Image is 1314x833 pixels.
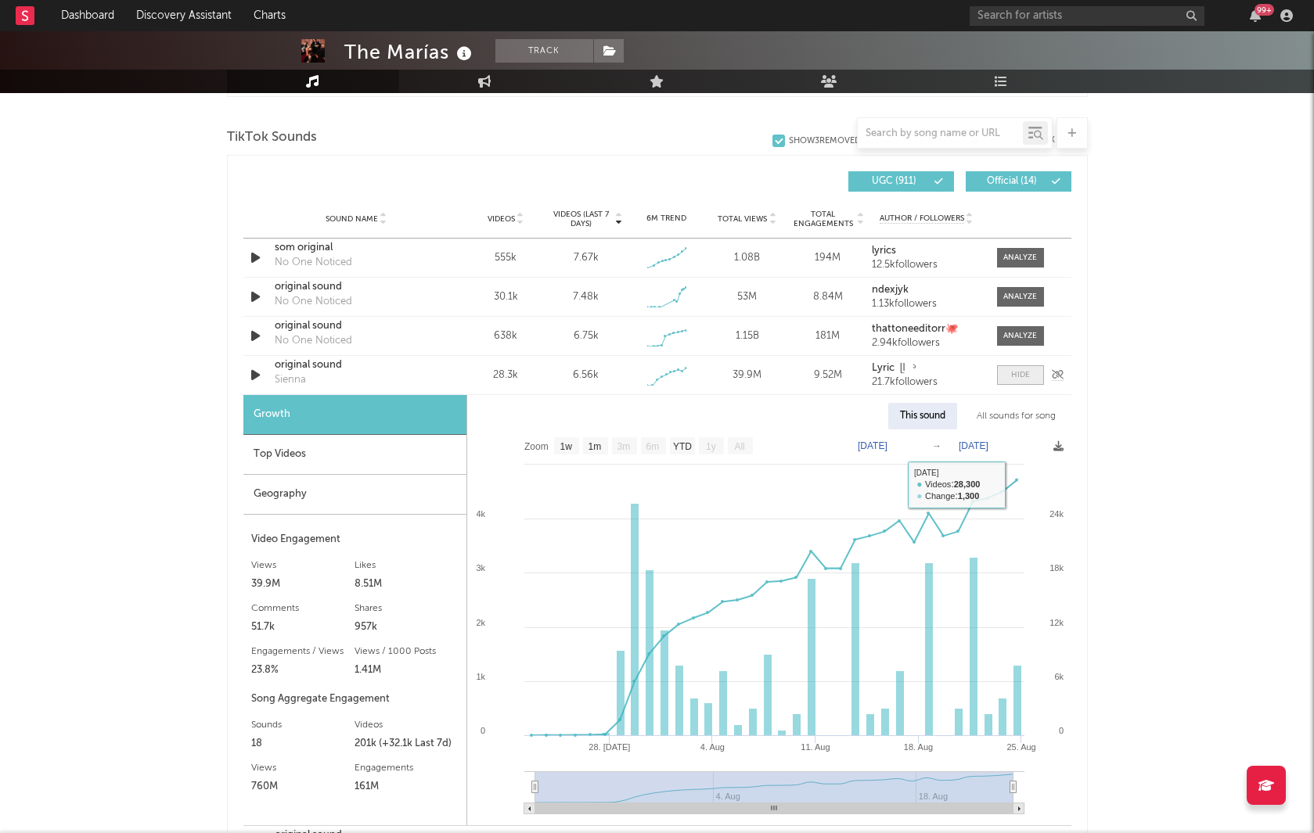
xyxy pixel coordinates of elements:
text: 11. Aug [801,742,830,752]
div: 39.9M [251,575,355,594]
div: No One Noticed [275,333,352,349]
text: → [932,440,941,451]
div: 1.08B [711,250,783,266]
text: 3m [617,441,630,452]
div: 51.7k [251,618,355,637]
div: No One Noticed [275,255,352,271]
text: 1y [706,441,716,452]
div: 12.5k followers [872,260,981,271]
span: UGC ( 911 ) [859,177,931,186]
div: 18 [251,734,355,753]
div: 30.1k [470,289,542,305]
button: Track [495,39,593,63]
div: 39.9M [711,368,783,383]
div: 201k (+32.1k Last 7d) [355,734,459,753]
text: 4. Aug [700,742,724,752]
a: thattoneeditorr🐙 [872,324,981,335]
a: Lyric ᥫ᭡ [872,363,981,374]
text: 25. Aug [1006,742,1035,752]
text: 1w [560,441,572,452]
span: Sound Name [326,214,378,224]
a: original sound [275,279,438,295]
div: 99 + [1255,4,1274,16]
div: 53M [711,289,783,305]
a: ndexjyk [872,285,981,296]
a: original sound [275,357,438,373]
div: The Marías [344,39,476,65]
div: 23.8% [251,661,355,680]
text: 18. Aug [903,742,932,752]
div: Song Aggregate Engagement [251,690,459,709]
text: 4k [476,509,485,519]
div: 7.48k [573,289,599,305]
div: Views [251,556,355,575]
div: 9.52M [791,368,864,383]
div: 2.94k followers [872,338,981,349]
div: 161M [355,777,459,796]
button: 99+ [1250,9,1261,22]
div: Views / 1000 Posts [355,642,459,661]
div: 760M [251,777,355,796]
span: Total Views [718,214,767,224]
strong: Lyric ᥫ᭡ [872,363,916,373]
div: Sienna [275,372,306,388]
text: 0 [480,726,484,735]
text: 1k [476,672,485,681]
div: 1.15B [711,329,783,344]
text: [DATE] [959,440,988,451]
div: 638k [470,329,542,344]
text: 6m [646,441,659,452]
span: Author / Followers [880,214,964,224]
div: 6.56k [573,368,599,383]
div: Comments [251,599,355,618]
div: No One Noticed [275,294,352,310]
span: Official ( 14 ) [976,177,1048,186]
div: Shares [355,599,459,618]
text: Zoom [524,441,549,452]
div: 181M [791,329,864,344]
a: som original [275,240,438,256]
div: 8.51M [355,575,459,594]
div: Video Engagement [251,530,459,549]
text: 24k [1049,509,1064,519]
text: 12k [1049,618,1064,627]
text: 28. [DATE] [589,742,630,752]
div: 957k [355,618,459,637]
strong: ndexjyk [872,285,909,295]
span: Videos [488,214,515,224]
div: Sounds [251,716,355,734]
span: Videos (last 7 days) [549,210,613,228]
div: Views [251,759,355,777]
span: Total Engagements [791,210,855,228]
div: 28.3k [470,368,542,383]
div: 194M [791,250,864,266]
input: Search by song name or URL [858,127,1023,140]
strong: thattoneeditorr🐙 [872,324,958,334]
button: Official(14) [966,171,1071,192]
div: 555k [470,250,542,266]
div: 8.84M [791,289,864,305]
div: Growth [243,395,466,435]
div: Videos [355,716,459,734]
text: 3k [476,563,485,573]
text: 18k [1049,563,1064,573]
div: Top Videos [243,435,466,475]
div: This sound [888,403,957,429]
div: 1.41M [355,661,459,680]
input: Search for artists [970,6,1204,26]
div: 6.75k [574,329,599,344]
strong: lyrics [872,246,896,256]
div: 21.7k followers [872,377,981,388]
text: YTD [672,441,691,452]
div: Likes [355,556,459,575]
div: Engagements / Views [251,642,355,661]
div: original sound [275,318,438,334]
div: 6M Trend [630,213,703,224]
div: Geography [243,475,466,515]
button: UGC(911) [848,171,954,192]
text: 2k [476,618,485,627]
text: [DATE] [858,440,887,451]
